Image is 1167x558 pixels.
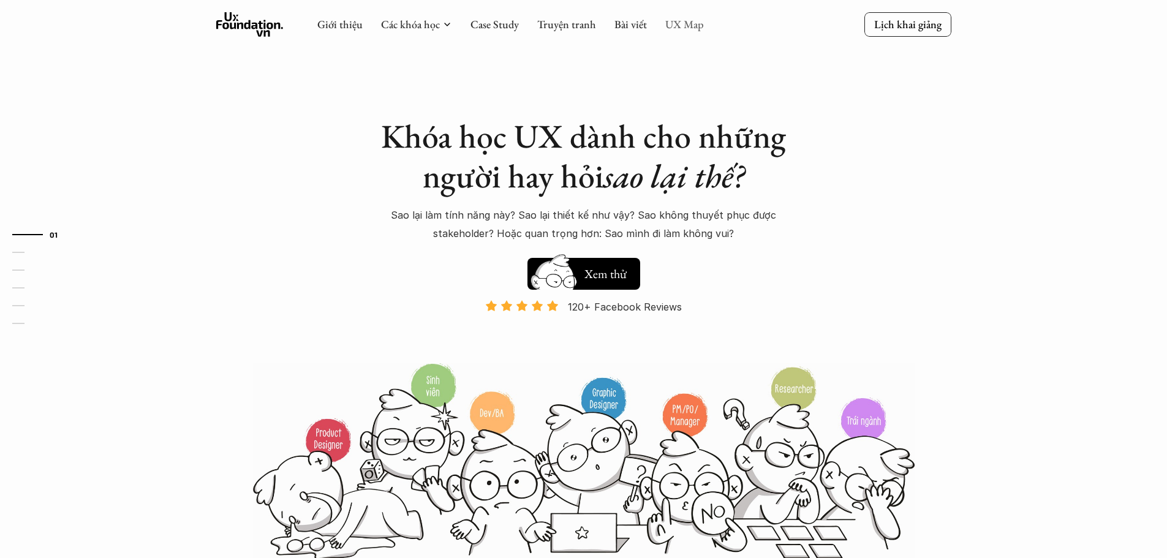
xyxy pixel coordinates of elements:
a: Truyện tranh [537,17,596,31]
strong: 02 [31,248,40,257]
em: sao lại thế? [603,154,744,197]
p: 120+ Facebook Reviews [568,298,682,316]
h5: Xem thử [583,265,628,282]
strong: 01 [50,230,58,239]
a: Bài viết [614,17,647,31]
a: 01 [12,227,70,242]
p: Lịch khai giảng [874,17,942,31]
a: 120+ Facebook Reviews [475,300,693,361]
p: Và đang giảm dần do Facebook ra tính năng Locked Profile 😭 😭 😭 [487,322,681,360]
h1: Khóa học UX dành cho những người hay hỏi [369,116,798,196]
a: Các khóa học [381,17,440,31]
strong: 03 [31,266,40,274]
a: Giới thiệu [317,17,363,31]
p: Sao lại làm tính năng này? Sao lại thiết kế như vậy? Sao không thuyết phục được stakeholder? Hoặc... [369,206,798,243]
a: UX Map [665,17,704,31]
a: Lịch khai giảng [864,12,951,36]
a: Case Study [470,17,519,31]
strong: 05 [31,301,40,310]
strong: 06 [31,319,40,328]
strong: 04 [31,284,41,292]
h5: Hay thôi [583,263,624,280]
a: Xem thử [527,252,640,290]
